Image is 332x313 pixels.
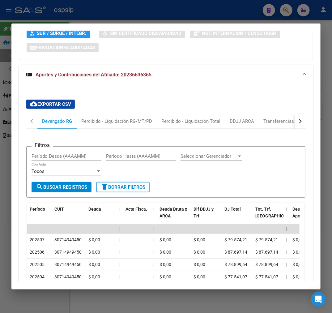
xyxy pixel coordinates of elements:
datatable-header-cell: DJ Total [222,203,253,230]
span: Todos [32,169,45,174]
div: 30714949450 [54,249,82,256]
span: | [286,226,287,231]
div: 30714949450 [54,236,82,243]
span: | [119,207,121,212]
span: DJ Total [224,207,241,212]
span: $ 87.697,14 [255,250,278,255]
span: | [119,274,120,279]
span: SUR / SURGE / INTEGR. [37,31,86,36]
span: | [286,250,287,255]
div: 30714949450 [54,261,82,268]
mat-expansion-panel-header: Aportes y Contribuciones del Afiliado: 20236636365 [19,65,313,85]
span: Aportes y Contribuciones del Afiliado: 20236636365 [36,72,151,78]
span: Seleccionar Gerenciador [181,153,237,159]
span: | [286,262,287,267]
mat-icon: delete [101,183,108,191]
div: Devengado RG [42,118,72,125]
span: | [119,250,120,255]
div: Percibido - Liquidación RG/MT/PD [81,118,152,125]
datatable-header-cell: Tot. Trf. Bruto [253,203,284,230]
span: Buscar Registros [36,184,87,190]
span: | [153,226,155,231]
span: $ 78.899,64 [224,262,247,267]
span: Deuda Bruta x ARCA [160,207,187,219]
span: | [119,237,120,242]
span: $ 0,00 [292,274,304,279]
span: $ 0,00 [88,237,100,242]
span: $ 0,00 [292,237,304,242]
span: $ 0,00 [88,250,100,255]
span: $ 0,00 [88,274,100,279]
span: Borrar Filtros [101,184,145,190]
mat-icon: search [36,183,43,191]
button: SUR / SURGE / INTEGR. [27,28,90,38]
div: Open Intercom Messenger [311,292,326,307]
datatable-header-cell: | [151,203,157,230]
button: Prestaciones Auditadas [27,43,99,52]
button: Sin Certificado Discapacidad [99,28,185,38]
span: $ 0,00 [292,262,304,267]
span: $ 0,00 [194,237,205,242]
datatable-header-cell: Deuda Bruta x ARCA [157,203,191,230]
span: Dif DDJJ y Trf. [194,207,214,219]
datatable-header-cell: | [117,203,123,230]
h3: Filtros [32,142,53,148]
span: | [286,274,287,279]
span: $ 0,00 [160,262,171,267]
mat-icon: cloud_download [30,100,37,108]
span: 202507 [30,237,45,242]
span: | [119,226,121,231]
span: | [286,207,287,212]
span: Not. Internacion / Censo Hosp. [202,31,276,36]
datatable-header-cell: Período [27,203,52,230]
span: Deuda Aporte [292,207,306,219]
datatable-header-cell: | [284,203,290,230]
span: | [153,207,155,212]
button: Borrar Filtros [96,182,150,192]
span: $ 79.574,21 [224,237,247,242]
datatable-header-cell: Acta Fisca. [123,203,151,230]
span: $ 0,00 [160,237,171,242]
span: Deuda [88,207,101,212]
span: $ 0,00 [292,250,304,255]
span: $ 87.697,14 [224,250,247,255]
button: Exportar CSV [26,100,75,109]
span: Sin Certificado Discapacidad [110,31,181,36]
span: $ 77.541,07 [255,274,278,279]
span: $ 0,00 [194,250,205,255]
span: Exportar CSV [30,101,71,107]
div: DDJJ ARCA [230,118,254,125]
div: Percibido - Liquidación Total [161,118,220,125]
datatable-header-cell: Deuda Aporte [290,203,321,230]
div: Transferencias ARCA [263,118,307,125]
span: Acta Fisca. [126,207,147,212]
div: 30714949450 [54,273,82,281]
span: Prestaciones Auditadas [36,45,95,50]
span: | [286,237,287,242]
button: Buscar Registros [32,182,92,192]
span: $ 0,00 [160,250,171,255]
span: $ 0,00 [160,274,171,279]
datatable-header-cell: CUIT [52,203,86,230]
span: $ 77.541,07 [224,274,247,279]
span: $ 0,00 [88,262,100,267]
span: $ 78.899,64 [255,262,278,267]
span: CUIT [54,207,64,212]
span: $ 0,00 [194,262,205,267]
span: 202505 [30,262,45,267]
span: 202504 [30,274,45,279]
span: | [119,262,120,267]
datatable-header-cell: Deuda [86,203,117,230]
span: $ 0,00 [194,274,205,279]
span: 202506 [30,250,45,255]
span: Período [30,207,45,212]
button: Not. Internacion / Censo Hosp. [190,28,280,38]
datatable-header-cell: Dif DDJJ y Trf. [191,203,222,230]
span: $ 79.574,21 [255,237,278,242]
span: Tot. Trf. [GEOGRAPHIC_DATA] [255,207,297,219]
